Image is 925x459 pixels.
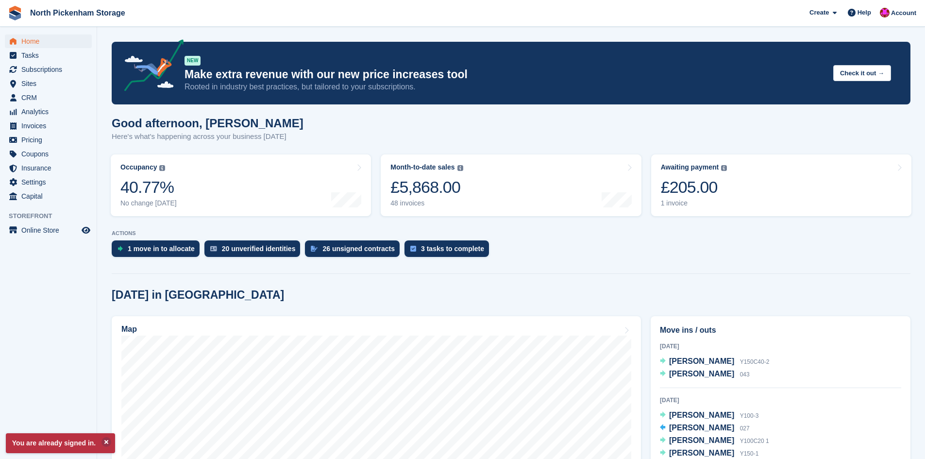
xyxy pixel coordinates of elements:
[5,119,92,133] a: menu
[112,117,303,130] h1: Good afternoon, [PERSON_NAME]
[5,133,92,147] a: menu
[721,165,727,171] img: icon-info-grey-7440780725fd019a000dd9b08b2336e03edf1995a4989e88bcd33f0948082b44.svg
[661,163,719,171] div: Awaiting payment
[311,246,318,252] img: contract_signature_icon-13c848040528278c33f63329250d36e43548de30e8caae1d1a13099fd9432cc5.svg
[669,436,734,444] span: [PERSON_NAME]
[740,450,759,457] span: Y150-1
[660,409,758,422] a: [PERSON_NAME] Y100-3
[5,63,92,76] a: menu
[204,240,305,262] a: 20 unverified identities
[381,154,641,216] a: Month-to-date sales £5,868.00 48 invoices
[669,370,734,378] span: [PERSON_NAME]
[661,177,727,197] div: £205.00
[112,131,303,142] p: Here's what's happening across your business [DATE]
[21,77,80,90] span: Sites
[669,424,734,432] span: [PERSON_NAME]
[740,412,759,419] span: Y100-3
[185,82,825,92] p: Rooted in industry best practices, but tailored to your subscriptions.
[21,119,80,133] span: Invoices
[21,34,80,48] span: Home
[740,371,750,378] span: 043
[5,147,92,161] a: menu
[21,91,80,104] span: CRM
[669,357,734,365] span: [PERSON_NAME]
[660,396,901,405] div: [DATE]
[9,211,97,221] span: Storefront
[8,6,22,20] img: stora-icon-8386f47178a22dfd0bd8f6a31ec36ba5ce8667c1dd55bd0f319d3a0aa187defe.svg
[21,223,80,237] span: Online Store
[661,199,727,207] div: 1 invoice
[185,56,201,66] div: NEW
[669,449,734,457] span: [PERSON_NAME]
[660,435,769,447] a: [PERSON_NAME] Y100C20 1
[880,8,890,17] img: Dylan Taylor
[390,177,463,197] div: £5,868.00
[128,245,195,253] div: 1 move in to allocate
[410,246,416,252] img: task-75834270c22a3079a89374b754ae025e5fb1db73e45f91037f5363f120a921f8.svg
[111,154,371,216] a: Occupancy 40.77% No change [DATE]
[112,230,910,237] p: ACTIONS
[118,246,123,252] img: move_ins_to_allocate_icon-fdf77a2bb77ea45bf5b3d319d69a93e2d87916cf1d5bf7949dd705db3b84f3ca.svg
[21,133,80,147] span: Pricing
[5,77,92,90] a: menu
[5,175,92,189] a: menu
[404,240,494,262] a: 3 tasks to complete
[660,422,750,435] a: [PERSON_NAME] 027
[112,289,284,302] h2: [DATE] in [GEOGRAPHIC_DATA]
[120,163,157,171] div: Occupancy
[740,425,750,432] span: 027
[116,39,184,95] img: price-adjustments-announcement-icon-8257ccfd72463d97f412b2fc003d46551f7dbcb40ab6d574587a9cd5c0d94...
[660,368,750,381] a: [PERSON_NAME] 043
[5,91,92,104] a: menu
[809,8,829,17] span: Create
[21,161,80,175] span: Insurance
[858,8,871,17] span: Help
[120,177,177,197] div: 40.77%
[80,224,92,236] a: Preview store
[891,8,916,18] span: Account
[26,5,129,21] a: North Pickenham Storage
[5,34,92,48] a: menu
[660,356,769,368] a: [PERSON_NAME] Y150C40-2
[112,240,204,262] a: 1 move in to allocate
[5,223,92,237] a: menu
[5,161,92,175] a: menu
[669,411,734,419] span: [PERSON_NAME]
[5,105,92,119] a: menu
[210,246,217,252] img: verify_identity-adf6edd0f0f0b5bbfe63781bf79b02c33cf7c696d77639b501bdc392416b5a36.svg
[740,438,769,444] span: Y100C20 1
[390,199,463,207] div: 48 invoices
[21,49,80,62] span: Tasks
[121,325,137,334] h2: Map
[660,342,901,351] div: [DATE]
[305,240,404,262] a: 26 unsigned contracts
[740,358,770,365] span: Y150C40-2
[322,245,395,253] div: 26 unsigned contracts
[5,49,92,62] a: menu
[833,65,891,81] button: Check it out →
[6,433,115,453] p: You are already signed in.
[457,165,463,171] img: icon-info-grey-7440780725fd019a000dd9b08b2336e03edf1995a4989e88bcd33f0948082b44.svg
[21,147,80,161] span: Coupons
[21,105,80,119] span: Analytics
[651,154,911,216] a: Awaiting payment £205.00 1 invoice
[660,324,901,336] h2: Move ins / outs
[120,199,177,207] div: No change [DATE]
[185,68,825,82] p: Make extra revenue with our new price increases tool
[421,245,484,253] div: 3 tasks to complete
[222,245,296,253] div: 20 unverified identities
[390,163,454,171] div: Month-to-date sales
[21,189,80,203] span: Capital
[159,165,165,171] img: icon-info-grey-7440780725fd019a000dd9b08b2336e03edf1995a4989e88bcd33f0948082b44.svg
[21,175,80,189] span: Settings
[21,63,80,76] span: Subscriptions
[5,189,92,203] a: menu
